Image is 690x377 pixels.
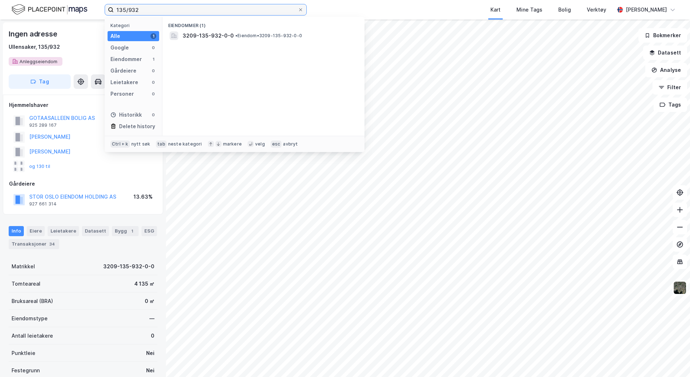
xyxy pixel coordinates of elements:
div: 0 [150,112,156,118]
button: Datasett [643,45,687,60]
div: 0 ㎡ [145,297,154,305]
div: Gårdeiere [9,179,157,188]
div: markere [223,141,242,147]
div: Nei [146,349,154,357]
div: Delete history [119,122,155,131]
div: 927 661 314 [29,201,57,207]
div: Verktøy [587,5,606,14]
div: neste kategori [168,141,202,147]
div: Antall leietakere [12,331,53,340]
span: 3209-135-932-0-0 [183,31,234,40]
div: velg [255,141,265,147]
div: Kart [490,5,501,14]
div: 4 135 ㎡ [134,279,154,288]
div: Alle [110,32,120,40]
div: 0 [150,79,156,85]
button: Tag [9,74,71,89]
div: 925 289 167 [29,122,57,128]
div: 3209-135-932-0-0 [103,262,154,271]
div: Festegrunn [12,366,40,375]
button: Tags [654,97,687,112]
div: 0 [150,91,156,97]
div: Info [9,226,24,236]
div: 0 [150,45,156,51]
div: nytt søk [131,141,150,147]
div: Historikk [110,110,142,119]
div: Punktleie [12,349,35,357]
div: 1 [128,227,136,235]
iframe: Chat Widget [654,342,690,377]
div: Ctrl + k [110,140,130,148]
div: Transaksjoner [9,239,59,249]
button: Analyse [645,63,687,77]
div: esc [271,140,282,148]
div: Kontrollprogram for chat [654,342,690,377]
div: Ullensaker, 135/932 [9,43,60,51]
div: Eiendommer [110,55,142,64]
div: Tomteareal [12,279,40,288]
img: logo.f888ab2527a4732fd821a326f86c7f29.svg [12,3,87,16]
span: • [235,33,237,38]
div: 34 [48,240,56,248]
div: 0 [150,68,156,74]
div: Kategori [110,23,159,28]
div: Mine Tags [516,5,542,14]
div: Google [110,43,129,52]
input: Søk på adresse, matrikkel, gårdeiere, leietakere eller personer [114,4,298,15]
div: 13.63% [134,192,153,201]
img: 9k= [673,281,687,295]
button: Bokmerker [638,28,687,43]
div: ESG [141,226,157,236]
div: 0 [151,331,154,340]
div: Eiendomstype [12,314,48,323]
div: Leietakere [110,78,138,87]
div: Bygg [112,226,139,236]
div: Leietakere [48,226,79,236]
div: Bolig [558,5,571,14]
div: [PERSON_NAME] [626,5,667,14]
span: Eiendom • 3209-135-932-0-0 [235,33,302,39]
div: Matrikkel [12,262,35,271]
div: Bruksareal (BRA) [12,297,53,305]
div: Eiere [27,226,45,236]
div: Ingen adresse [9,28,58,40]
div: — [149,314,154,323]
div: avbryt [283,141,298,147]
div: Nei [146,366,154,375]
div: Gårdeiere [110,66,136,75]
div: Personer [110,90,134,98]
div: 1 [150,33,156,39]
button: Filter [652,80,687,95]
div: Datasett [82,226,109,236]
div: Eiendommer (1) [162,17,364,30]
div: tab [156,140,167,148]
div: 1 [150,56,156,62]
div: Hjemmelshaver [9,101,157,109]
